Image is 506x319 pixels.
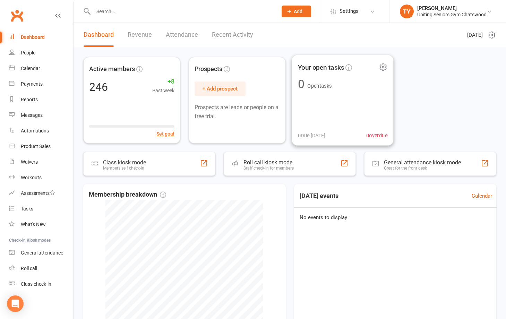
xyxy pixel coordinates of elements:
[298,131,325,140] span: 0 Due [DATE]
[21,50,35,55] div: People
[21,222,46,227] div: What's New
[166,23,198,47] a: Attendance
[128,23,152,47] a: Revenue
[21,266,37,271] div: Roll call
[294,9,302,14] span: Add
[21,128,49,133] div: Automations
[21,190,55,196] div: Assessments
[195,81,246,96] button: + Add prospect
[291,208,499,227] div: No events to display
[417,5,487,11] div: [PERSON_NAME]
[9,123,73,139] a: Automations
[9,186,73,201] a: Assessments
[384,166,461,171] div: Great for the front desk
[21,206,33,212] div: Tasks
[9,107,73,123] a: Messages
[152,77,174,87] span: +8
[152,87,174,94] span: Past week
[9,170,73,186] a: Workouts
[243,166,294,171] div: Staff check-in for members
[9,261,73,276] a: Roll call
[298,62,344,72] span: Your open tasks
[282,6,311,17] button: Add
[9,245,73,261] a: General attendance kiosk mode
[243,159,294,166] div: Roll call kiosk mode
[384,159,461,166] div: General attendance kiosk mode
[21,34,45,40] div: Dashboard
[21,97,38,102] div: Reports
[9,45,73,61] a: People
[195,103,280,121] p: Prospects are leads or people on a free trial.
[9,201,73,217] a: Tasks
[21,66,40,71] div: Calendar
[472,192,492,200] a: Calendar
[307,83,332,89] span: Open tasks
[21,81,43,87] div: Payments
[84,23,114,47] a: Dashboard
[9,154,73,170] a: Waivers
[195,64,222,74] span: Prospects
[89,190,166,200] span: Membership breakdown
[9,92,73,107] a: Reports
[89,64,135,74] span: Active members
[21,112,43,118] div: Messages
[417,11,487,18] div: Uniting Seniors Gym Chatswood
[467,31,483,39] span: [DATE]
[21,159,38,165] div: Waivers
[9,61,73,76] a: Calendar
[21,144,51,149] div: Product Sales
[103,166,146,171] div: Members self check-in
[21,175,42,180] div: Workouts
[9,139,73,154] a: Product Sales
[9,76,73,92] a: Payments
[156,130,174,138] button: Set goal
[7,295,24,312] div: Open Intercom Messenger
[91,7,273,16] input: Search...
[21,281,51,287] div: Class check-in
[212,23,253,47] a: Recent Activity
[89,81,108,93] div: 246
[340,3,359,19] span: Settings
[294,190,344,202] h3: [DATE] events
[400,5,414,18] div: TY
[366,131,387,140] span: 0 overdue
[103,159,146,166] div: Class kiosk mode
[21,250,63,256] div: General attendance
[8,7,26,24] a: Clubworx
[9,276,73,292] a: Class kiosk mode
[9,217,73,232] a: What's New
[298,78,304,90] div: 0
[9,29,73,45] a: Dashboard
